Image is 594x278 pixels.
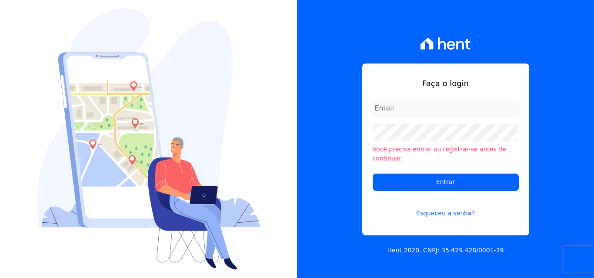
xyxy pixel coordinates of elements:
p: Hent 2020. CNPJ: 35.429.428/0001-39 [387,246,504,255]
li: Você precisa entrar ou registrar-se antes de continuar. [373,145,519,163]
h1: Faça o login [373,77,519,89]
a: Esqueceu a senha? [373,198,519,218]
img: Login [37,8,260,270]
input: Entrar [373,174,519,191]
input: Email [373,100,519,117]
